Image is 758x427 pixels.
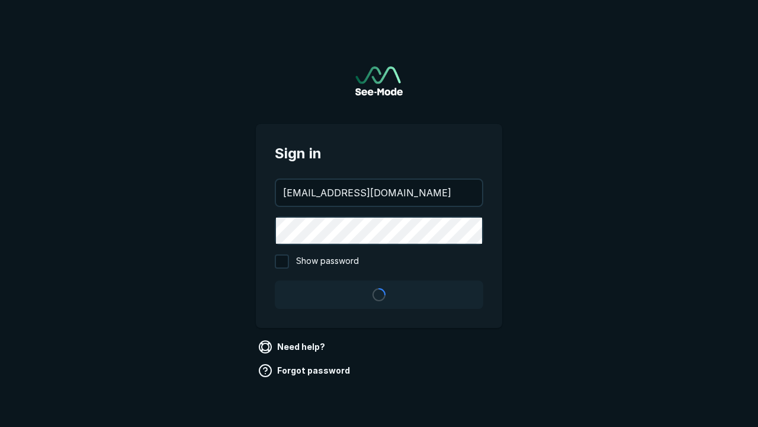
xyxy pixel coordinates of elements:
a: Go to sign in [355,66,403,95]
img: See-Mode Logo [355,66,403,95]
span: Show password [296,254,359,269]
span: Sign in [275,143,483,164]
a: Forgot password [256,361,355,380]
input: your@email.com [276,180,482,206]
a: Need help? [256,337,330,356]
